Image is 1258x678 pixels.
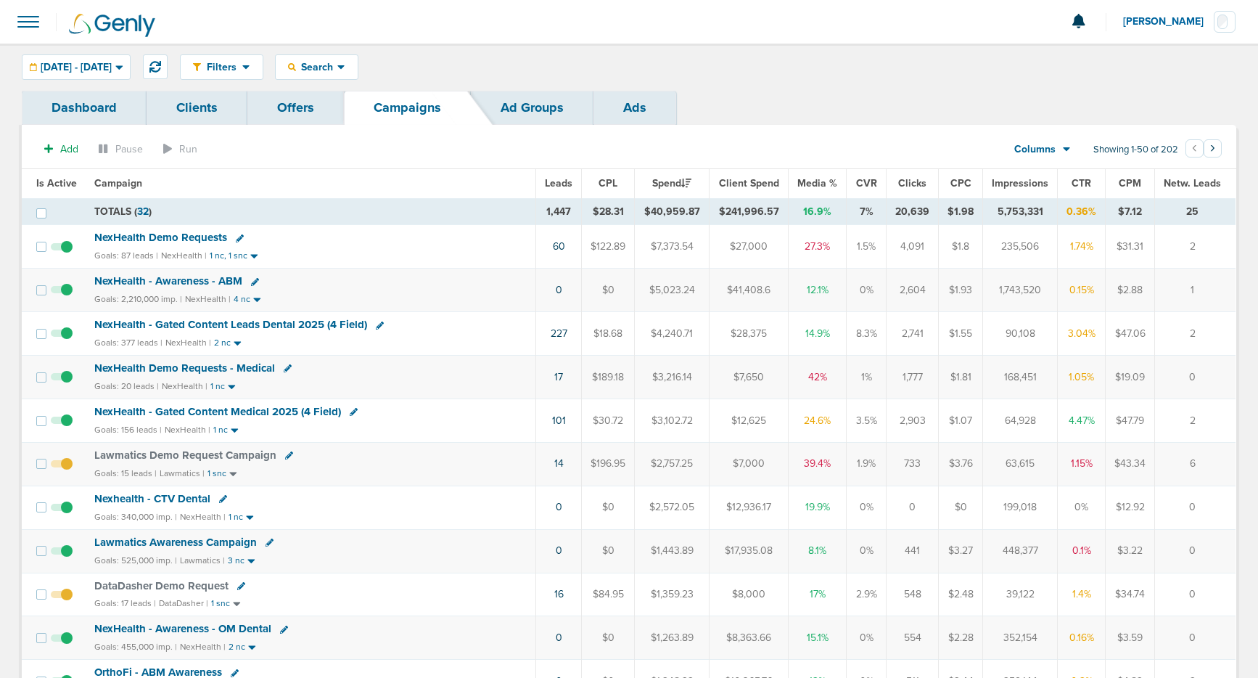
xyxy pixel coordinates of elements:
[207,468,226,479] small: 1 snc
[983,399,1058,442] td: 64,928
[94,536,257,549] span: Lawmatics Awareness Campaign
[710,225,789,269] td: $27,000
[710,356,789,399] td: $7,650
[551,327,567,340] a: 227
[635,198,710,225] td: $40,959.87
[939,312,983,356] td: $1.55
[1106,529,1155,573] td: $3.22
[1155,616,1236,660] td: 0
[1106,442,1155,486] td: $43.34
[137,205,149,218] span: 32
[94,177,142,189] span: Campaign
[1155,486,1236,529] td: 0
[94,318,367,331] span: NexHealth - Gated Content Leads Dental 2025 (4 Field)
[983,269,1058,312] td: 1,743,520
[582,486,635,529] td: $0
[159,598,208,608] small: DataDasher |
[94,512,177,523] small: Goals: 340,000 imp. |
[582,442,635,486] td: $196.95
[1155,312,1236,356] td: 2
[939,356,983,399] td: $1.81
[635,312,710,356] td: $4,240.71
[41,62,112,73] span: [DATE] - [DATE]
[1106,225,1155,269] td: $31.31
[939,573,983,616] td: $2.48
[1058,198,1106,225] td: 0.36%
[847,616,887,660] td: 0%
[710,573,789,616] td: $8,000
[1106,486,1155,529] td: $12.92
[162,381,207,391] small: NexHealth |
[1106,198,1155,225] td: $7.12
[789,269,847,312] td: 12.1%
[789,198,847,225] td: 16.9%
[94,622,271,635] span: NexHealth - Awareness - OM Dental
[789,573,847,616] td: 17%
[635,399,710,442] td: $3,102.72
[635,486,710,529] td: $2,572.05
[710,312,789,356] td: $28,375
[710,486,789,529] td: $12,936.17
[847,399,887,442] td: 3.5%
[847,312,887,356] td: 8.3%
[992,177,1048,189] span: Impressions
[36,177,77,189] span: Is Active
[710,269,789,312] td: $41,408.6
[1106,399,1155,442] td: $47.79
[94,598,156,609] small: Goals: 17 leads |
[950,177,971,189] span: CPC
[710,616,789,660] td: $8,363.66
[1058,225,1106,269] td: 1.74%
[247,91,344,125] a: Offers
[887,616,939,660] td: 554
[180,555,225,565] small: Lawmatics |
[1106,573,1155,616] td: $34.74
[210,250,247,261] small: 1 nc, 1 snc
[582,356,635,399] td: $189.18
[789,529,847,573] td: 8.1%
[582,399,635,442] td: $30.72
[553,240,565,253] a: 60
[554,457,564,470] a: 14
[599,177,617,189] span: CPL
[939,529,983,573] td: $3.27
[582,529,635,573] td: $0
[161,250,207,261] small: NexHealth |
[710,442,789,486] td: $7,000
[847,442,887,486] td: 1.9%
[1155,198,1236,225] td: 25
[69,14,155,37] img: Genly
[556,544,562,557] a: 0
[847,269,887,312] td: 0%
[22,91,147,125] a: Dashboard
[582,225,635,269] td: $122.89
[1106,356,1155,399] td: $19.09
[887,269,939,312] td: 2,604
[165,425,210,435] small: NexHealth |
[94,449,276,462] span: Lawmatics Demo Request Campaign
[710,399,789,442] td: $12,625
[939,269,983,312] td: $1.93
[229,642,245,653] small: 2 nc
[1014,142,1056,157] span: Columns
[60,143,78,155] span: Add
[554,371,563,383] a: 17
[887,225,939,269] td: 4,091
[147,91,247,125] a: Clients
[210,381,225,392] small: 1 nc
[847,356,887,399] td: 1%
[582,312,635,356] td: $18.68
[1058,529,1106,573] td: 0.1%
[652,177,691,189] span: Spend
[228,555,244,566] small: 3 nc
[582,198,635,225] td: $28.31
[1155,399,1236,442] td: 2
[789,486,847,529] td: 19.9%
[1106,269,1155,312] td: $2.88
[898,177,926,189] span: Clicks
[582,269,635,312] td: $0
[710,198,789,225] td: $241,996.57
[582,573,635,616] td: $84.95
[789,225,847,269] td: 27.3%
[94,642,177,653] small: Goals: 455,000 imp. |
